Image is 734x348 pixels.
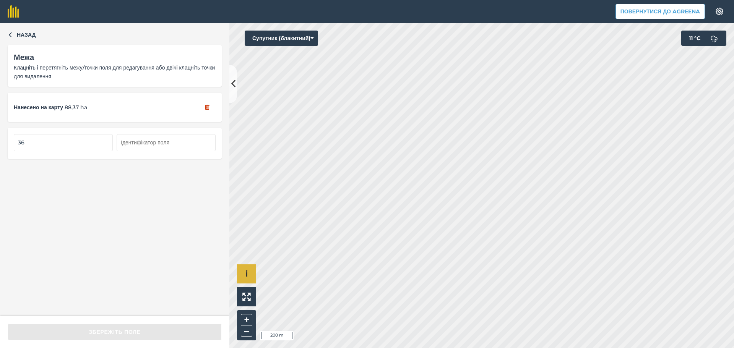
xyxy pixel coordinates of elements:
button: – [241,325,252,337]
span: Клацніть і перетягніть межу/точки поля для редагування або двічі клацніть точки для видалення [14,64,215,79]
span: Нанесено на карту [14,103,63,112]
span: 88,37 ha [65,103,87,112]
span: Назад [17,31,36,39]
span: 11 ° C [689,31,700,46]
div: Межа [14,51,216,63]
span: i [245,269,248,278]
button: i [237,264,256,283]
img: A cog icon [715,8,724,15]
button: ЗБЕРЕЖІТЬ ПОЛЕ [8,324,222,340]
img: Four arrows, one pointing top left, one top right, one bottom right and the last bottom left [242,293,251,301]
input: Назва поля [14,134,113,151]
img: fieldmargin Логотип [8,5,19,18]
button: Назад [8,31,36,39]
input: Ідентифікатор поля [117,134,216,151]
button: Повернутися до Agreena [615,4,705,19]
button: + [241,314,252,325]
img: svg+xml;base64,PD94bWwgdmVyc2lvbj0iMS4wIiBlbmNvZGluZz0idXRmLTgiPz4KPCEtLSBHZW5lcmF0b3I6IEFkb2JlIE... [706,31,722,46]
button: Супутник (блакитний) [245,31,318,46]
button: 11 °C [681,31,726,46]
